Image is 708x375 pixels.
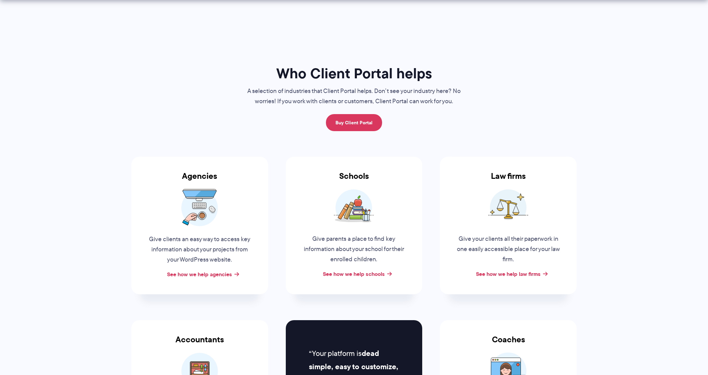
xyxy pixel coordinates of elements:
h3: Schools [286,171,423,189]
p: Give your clients all their paperwork in one easily accessible place for your law firm. [457,234,560,265]
h3: Agencies [131,171,268,189]
h1: Who Client Portal helps [240,64,468,82]
p: A selection of industries that Client Portal helps. Don’t see your industry here? No worries! If ... [240,86,468,107]
a: See how we help schools [323,270,385,278]
h3: Accountants [131,335,268,353]
a: Buy Client Portal [326,114,382,131]
p: Give clients an easy way to access key information about your projects from your WordPress website. [148,234,251,265]
h3: Coaches [440,335,577,353]
p: Give parents a place to find key information about your school for their enrolled children. [302,234,406,265]
h3: Law firms [440,171,577,189]
a: See how we help agencies [167,270,232,278]
a: See how we help law firms [476,270,541,278]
